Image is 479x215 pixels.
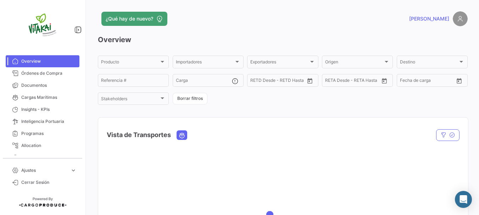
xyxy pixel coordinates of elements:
[6,152,79,164] a: Courier
[21,94,77,101] span: Cargas Marítimas
[343,79,368,84] input: Hasta
[409,15,449,22] span: [PERSON_NAME]
[98,35,468,45] h3: Overview
[6,55,79,67] a: Overview
[21,179,77,186] span: Cerrar Sesión
[400,79,413,84] input: Desde
[107,130,171,140] h4: Vista de Transportes
[454,75,464,86] button: Open calendar
[6,140,79,152] a: Allocation
[325,61,383,66] span: Origen
[268,79,294,84] input: Hasta
[21,130,77,137] span: Programas
[21,58,77,64] span: Overview
[101,61,159,66] span: Producto
[21,118,77,125] span: Inteligencia Portuaria
[250,61,308,66] span: Exportadores
[101,12,167,26] button: ¿Qué hay de nuevo?
[305,75,315,86] button: Open calendar
[6,128,79,140] a: Programas
[379,75,390,86] button: Open calendar
[177,131,187,140] button: Ocean
[106,15,153,22] span: ¿Qué hay de nuevo?
[250,79,263,84] input: Desde
[400,61,458,66] span: Destino
[455,191,472,208] div: Abrir Intercom Messenger
[176,61,234,66] span: Importadores
[453,11,468,26] img: placeholder-user.png
[21,82,77,89] span: Documentos
[6,79,79,91] a: Documentos
[21,167,67,174] span: Ajustes
[21,154,77,161] span: Courier
[6,67,79,79] a: Órdenes de Compra
[6,103,79,115] a: Insights - KPIs
[21,70,77,77] span: Órdenes de Compra
[101,97,159,102] span: Stakeholders
[418,79,443,84] input: Hasta
[6,91,79,103] a: Cargas Marítimas
[6,115,79,128] a: Inteligencia Portuaria
[70,167,77,174] span: expand_more
[21,142,77,149] span: Allocation
[173,93,207,104] button: Borrar filtros
[21,106,77,113] span: Insights - KPIs
[325,79,338,84] input: Desde
[25,9,60,44] img: vitakai.png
